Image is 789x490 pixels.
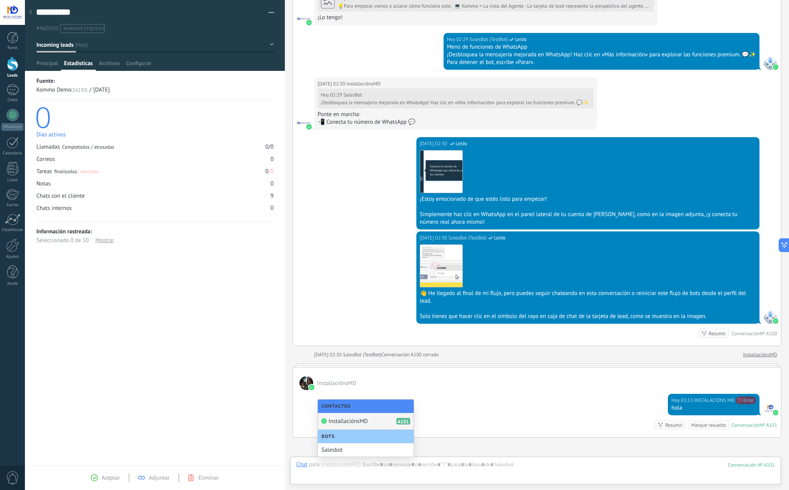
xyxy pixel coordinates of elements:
span: Error [736,397,756,404]
img: waba.svg [306,124,312,129]
div: Fuente: [36,77,274,85]
div: / [89,85,91,94]
div: [DATE] 02:30 [420,140,449,147]
span: A101 [396,418,410,424]
div: Ponte en marcha: [318,111,594,118]
div: Resumir [665,421,682,429]
div: Menú de funciones de WhatsApp [447,43,756,51]
span: InstallaciónsMD [297,116,311,129]
div: Hoy 02:29 [321,92,344,98]
span: InstallaciónsMD [347,80,381,88]
img: waba.svg [309,385,314,390]
div: 101 [728,462,775,468]
font: 0 [270,168,273,175]
img: 0bc112d1-49d8-4b55-a9c3-87c6b6c3546a [420,245,462,287]
img: 62fe9976-54e0-48fc-84b5-09d9cee78dd4 [420,151,462,193]
div: Marque resuelto [691,421,726,429]
font: / [268,168,270,175]
span: #agregar etiquetas [63,26,104,31]
div: Listas [2,178,24,183]
div: Calendario [2,151,24,156]
div: Información rastreada: [36,227,274,236]
span: Aceptar [102,474,120,482]
span: INSTALACIONS MD [763,402,777,415]
div: Hoy 02:29 [447,36,470,43]
span: SalesBot [763,56,777,70]
span: INSTALACIONS MD (Oficina de Venta) [694,397,734,404]
div: WhatsApp [2,123,23,131]
div: [DATE] [94,85,110,94]
span: InstallaciónsMD [317,380,357,387]
span: SalesBot [763,310,777,324]
div: Salesbot [318,443,414,457]
img: waba.svg [773,318,778,324]
div: / [268,143,270,151]
div: ¡Lo tengo! [318,14,654,21]
span: Estadísticas [64,60,93,71]
span: Principal [36,60,58,71]
span: Leído [515,36,527,43]
span: SalesBot (TestBot) [470,36,508,43]
span: SalesBot (TestBot) [449,234,487,242]
div: Conversación [731,330,760,337]
div: 0 [270,205,273,212]
span: Adjuntar [149,474,170,482]
div: Tareas [36,168,99,175]
div: 0 [270,143,273,151]
div: Llamadas [36,143,114,151]
div: Hoy 03:13 [671,397,694,404]
div: Leads [2,73,24,78]
img: waba.svg [773,410,778,415]
div: [DATE] 02:30 [420,234,449,242]
div: 9 [270,192,273,200]
span: InstallaciónsMD [299,376,313,390]
span: Configurar [126,60,151,71]
div: 0 [270,156,273,163]
div: Chats con el cliente [36,192,85,200]
div: Kommo Demo [36,85,87,94]
div: 0 [265,168,268,175]
div: finalizadas [54,168,99,175]
div: 0 [35,103,274,130]
span: / vencidas [77,168,99,175]
div: 0 [265,143,268,151]
div: ¡Desbloquea la mensajería mejorada en WhatsApp! Haz clic en «Más información» para explorar las f... [447,51,756,59]
div: [DATE] 02:30 [314,351,343,359]
div: Correo [2,203,24,208]
span: InstallaciónsMD [297,11,311,25]
div: Conversación [731,422,760,428]
div: Simplemente haz clic en WhatsApp en el panel lateral de tu cuenta de [PERSON_NAME], como en la im... [420,211,756,226]
div: Mostrar [95,236,114,245]
div: 👋 He llegado al final de mi flujo, pero puedes seguir chateando en esta conversación o reiniciar ... [420,290,756,305]
span: #960350 [36,25,58,32]
img: waba.svg [321,418,327,424]
div: Estadísticas [2,228,24,233]
span: SalesBot [344,92,362,98]
div: 0 [270,180,273,187]
div: № A100 [760,330,777,337]
span: Contactos [322,403,355,409]
div: Notas [36,180,51,187]
div: ¡Desbloquea la mensajería mejorada en WhatsApp! Haz clic en «Más información» para explorar las f... [321,100,589,106]
span: (16192) [71,87,88,93]
a: InstallaciónsMD [743,351,777,359]
img: waba.svg [306,20,312,25]
span: Archivos [99,60,120,71]
span: Leído [494,234,506,242]
div: Seleccionado 0 de 10 [36,236,89,245]
div: Panel [2,46,24,51]
span: Leído [456,140,467,147]
div: Chats internos [36,205,72,212]
div: hola [671,404,756,412]
span: para [309,461,320,469]
div: ¡Estoy emocionado de que estés listo para empezar! [420,195,756,203]
span: : [360,461,361,469]
span: SalesBot (TestBot) [343,351,381,358]
div: Resumir [709,330,726,337]
img: waba.svg [773,64,778,70]
div: [DATE] 02:30 [318,80,347,88]
span: Eliminar [198,474,219,482]
div: Solo tienes que hacer clic en el símbolo del rayo en caja de chat de la tarjeta de lead, como se ... [420,313,756,320]
div: № A101 [760,422,777,428]
div: Correos [36,156,55,163]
